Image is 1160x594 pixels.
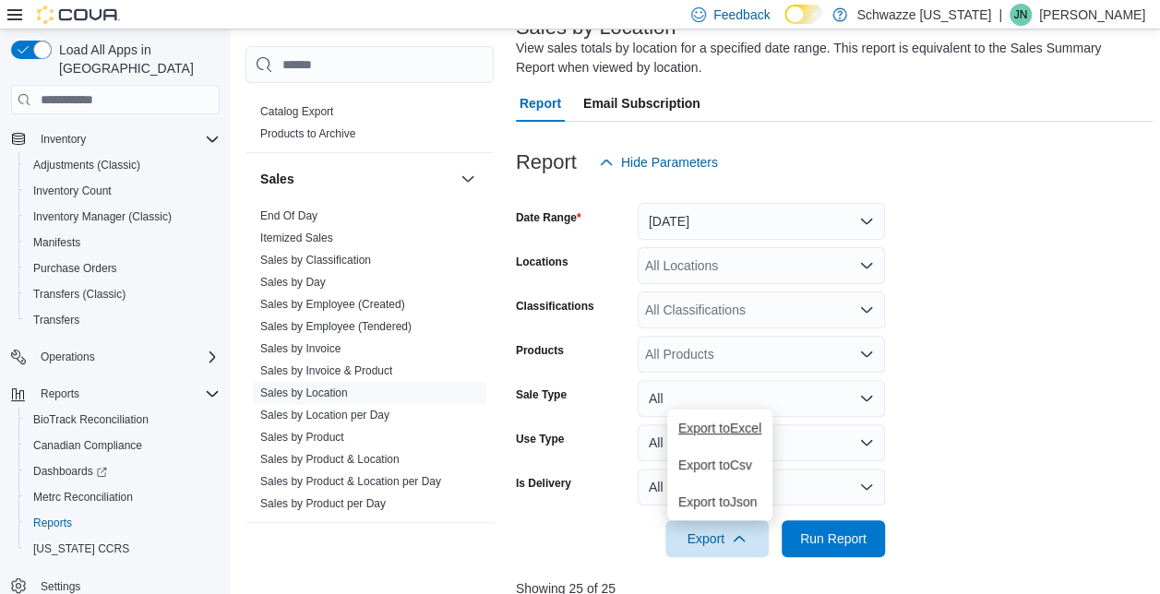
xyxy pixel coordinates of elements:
label: Locations [516,255,568,269]
label: Date Range [516,210,581,225]
a: Products to Archive [260,127,355,140]
span: Adjustments (Classic) [33,158,140,172]
span: Adjustments (Classic) [26,154,220,176]
span: Sales by Product & Location [260,452,400,467]
button: Export toCsv [667,446,772,483]
span: Inventory Manager (Classic) [26,206,220,228]
a: Catalog Export [260,105,333,118]
span: Export [676,520,758,557]
span: Settings [41,579,80,594]
span: Hide Parameters [621,153,718,172]
span: Canadian Compliance [33,438,142,453]
span: Catalog Export [260,104,333,119]
span: End Of Day [260,208,317,223]
span: Transfers (Classic) [26,283,220,305]
span: Metrc Reconciliation [26,486,220,508]
button: Inventory [33,128,93,150]
span: Purchase Orders [26,257,220,279]
span: Dark Mode [784,24,785,25]
span: Load All Apps in [GEOGRAPHIC_DATA] [52,41,220,77]
button: Adjustments (Classic) [18,152,227,178]
a: Manifests [26,232,88,254]
button: Reports [33,383,87,405]
button: Open list of options [859,258,874,273]
span: Sales by Invoice & Product [260,363,392,378]
a: Transfers [26,309,87,331]
button: Sales [457,168,479,190]
span: Sales by Classification [260,253,371,267]
span: Sales by Product per Day [260,496,386,511]
label: Use Type [516,432,564,446]
input: Dark Mode [784,5,823,24]
span: Itemized Sales [260,231,333,245]
a: Reports [26,512,79,534]
a: Canadian Compliance [26,434,149,457]
button: Reports [18,510,227,536]
a: Sales by Classification [260,254,371,267]
span: BioTrack Reconciliation [26,409,220,431]
span: Sales by Invoice [260,341,341,356]
a: Dashboards [18,458,227,484]
p: Schwazze [US_STATE] [856,4,991,26]
h3: Report [516,151,577,173]
a: Sales by Day [260,276,326,289]
button: Reports [4,381,227,407]
span: Reports [41,386,79,401]
div: Products [245,101,494,152]
a: Sales by Product & Location per Day [260,475,441,488]
a: Sales by Invoice [260,342,341,355]
label: Sale Type [516,387,567,402]
a: BioTrack Reconciliation [26,409,156,431]
span: Feedback [713,6,770,24]
span: Transfers [33,313,79,327]
p: | [999,4,1002,26]
button: Operations [4,344,227,370]
span: Sales by Product [260,430,344,445]
button: Export toJson [667,483,772,520]
span: Products to Archive [260,126,355,141]
span: Dashboards [33,464,107,479]
span: Sales by Day [260,275,326,290]
div: Sales [245,205,494,522]
span: Report [520,85,561,122]
button: Canadian Compliance [18,433,227,458]
button: Metrc Reconciliation [18,484,227,510]
span: Email Subscription [583,85,700,122]
span: JN [1014,4,1028,26]
span: Reports [33,516,72,530]
button: Inventory Manager (Classic) [18,204,227,230]
img: Cova [37,6,120,24]
a: End Of Day [260,209,317,222]
label: Classifications [516,299,594,314]
span: Sales by Product & Location per Day [260,474,441,489]
span: BioTrack Reconciliation [33,412,149,427]
span: Transfers (Classic) [33,287,126,302]
span: Reports [26,512,220,534]
a: Transfers (Classic) [26,283,133,305]
label: Products [516,343,564,358]
a: Itemized Sales [260,232,333,244]
a: Adjustments (Classic) [26,154,148,176]
button: Transfers (Classic) [18,281,227,307]
button: Run Report [782,520,885,557]
a: Metrc Reconciliation [26,486,140,508]
a: Sales by Product & Location [260,453,400,466]
a: Sales by Location [260,386,348,399]
span: Washington CCRS [26,538,220,560]
button: Manifests [18,230,227,255]
div: View sales totals by location for a specified date range. This report is equivalent to the Sales ... [516,39,1143,77]
span: Purchase Orders [33,261,117,276]
h3: Sales [260,170,294,188]
span: Inventory Manager (Classic) [33,209,172,224]
button: Open list of options [859,303,874,317]
button: Operations [33,346,102,368]
button: [US_STATE] CCRS [18,536,227,562]
span: Inventory [41,132,86,147]
a: Sales by Product [260,431,344,444]
span: Metrc Reconciliation [33,490,133,505]
a: Sales by Invoice & Product [260,364,392,377]
span: Export to Json [678,494,761,509]
button: Hide Parameters [592,144,725,181]
span: Sales by Location [260,386,348,400]
button: [DATE] [638,203,885,240]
